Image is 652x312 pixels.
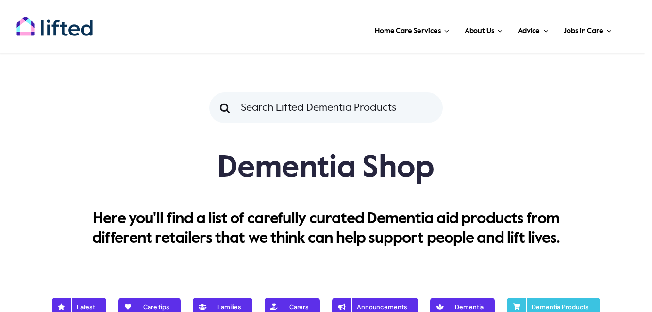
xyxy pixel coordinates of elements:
[80,209,572,248] p: Here you'll find a list of carefully curated Dementia aid products from different retailers that ...
[276,303,309,311] span: Carers
[209,92,240,123] input: Search
[564,23,603,39] span: Jobs in Care
[462,15,505,44] a: About Us
[375,23,440,39] span: Home Care Services
[130,303,169,311] span: Care tips
[518,303,589,311] span: Dementia Products
[561,15,615,44] a: Jobs in Care
[372,15,452,44] a: Home Care Services
[204,303,241,311] span: Families
[518,23,540,39] span: Advice
[16,16,93,26] a: lifted-logo
[441,303,484,311] span: Dementia
[209,92,443,123] input: Search Lifted Dementia Products
[465,23,494,39] span: About Us
[63,303,95,311] span: Latest
[120,15,615,44] nav: Main Menu
[343,303,407,311] span: Announcements
[515,15,551,44] a: Advice
[16,149,636,188] h1: Dementia Shop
